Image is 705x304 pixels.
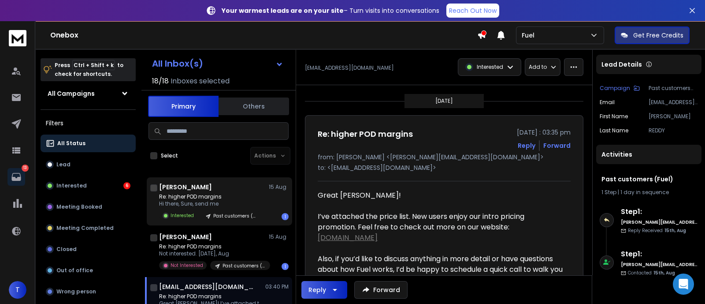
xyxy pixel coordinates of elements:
p: from: [PERSON_NAME] <[PERSON_NAME][EMAIL_ADDRESS][DOMAIN_NAME]> [318,153,571,161]
h6: Step 1 : [621,249,698,259]
p: [PERSON_NAME] [649,113,698,120]
p: Past customers (Fuel) [213,213,256,219]
p: Add to [529,64,547,71]
p: All Status [57,140,85,147]
button: Interested6 [41,177,136,195]
p: REDDY [649,127,698,134]
p: [DATE] [435,98,453,105]
p: Reach Out Now [449,6,497,15]
button: Campaign [600,85,640,92]
p: Interested [56,182,87,189]
a: Reach Out Now [446,4,499,18]
span: 18 / 18 [152,76,169,86]
p: Meeting Booked [56,203,102,210]
h3: Inboxes selected [171,76,230,86]
button: Out of office [41,262,136,279]
p: Campaign [600,85,630,92]
h1: Re: higher POD margins [318,128,413,140]
h1: All Inbox(s) [152,59,203,68]
p: [DATE] : 03:35 pm [517,128,571,137]
button: T [9,281,26,299]
p: [EMAIL_ADDRESS][DOMAIN_NAME] [649,99,698,106]
p: to: <[EMAIL_ADDRESS][DOMAIN_NAME]> [318,163,571,172]
button: Reply [518,141,535,150]
div: Open Intercom Messenger [673,274,694,295]
p: First Name [600,113,628,120]
div: Forward [543,141,571,150]
h1: Past customers (Fuel) [601,175,696,184]
p: Interested [171,212,194,219]
button: Get Free Credits [615,26,690,44]
p: Past customers (Fuel) [223,263,265,269]
button: Others [219,97,289,116]
h1: [PERSON_NAME] [159,233,212,241]
button: All Inbox(s) [145,55,290,72]
div: Activities [596,145,701,164]
button: Meeting Booked [41,198,136,216]
span: Ctrl + Shift + k [72,60,115,70]
p: Out of office [56,267,93,274]
button: Lead [41,156,136,173]
p: Re: higher POD margins [159,243,265,250]
p: Past customers (Fuel) [649,85,698,92]
strong: Your warmest leads are on your site [222,6,344,15]
p: 15 Aug [269,184,289,191]
button: Forward [354,281,408,299]
p: Lead [56,161,70,168]
p: Re: higher POD margins [159,293,265,300]
h6: Step 1 : [621,206,698,217]
p: Not interested. [DATE], Aug [159,250,265,257]
img: logo [9,30,26,46]
p: Get Free Credits [633,31,683,40]
p: [EMAIL_ADDRESS][DOMAIN_NAME] [305,64,394,71]
h1: Onebox [50,30,477,41]
span: 1 Step [601,188,616,196]
button: Reply [301,281,347,299]
span: 1 day in sequence [620,188,669,196]
div: Also, if you’d like to discuss anything in more detail or have questions about how Fuel works, I’... [318,254,564,285]
h1: [EMAIL_ADDRESS][DOMAIN_NAME] [159,282,256,291]
p: 03:40 PM [265,283,289,290]
p: Last Name [600,127,628,134]
button: Wrong person [41,283,136,300]
p: Interested [477,64,503,71]
div: 6 [123,182,130,189]
label: Select [161,152,178,159]
span: 15th, Aug [653,270,675,276]
p: Re: higher POD margins [159,193,261,200]
h3: Filters [41,117,136,129]
p: 15 Aug [269,233,289,240]
button: Closed [41,240,136,258]
div: Reply [308,285,326,294]
h6: [PERSON_NAME][EMAIL_ADDRESS][DOMAIN_NAME] [621,261,698,268]
p: – Turn visits into conversations [222,6,439,15]
button: All Campaigns [41,85,136,102]
p: Hi there, Sure, send me [159,200,261,207]
p: Press to check for shortcuts. [55,61,123,79]
div: | [601,189,696,196]
h1: All Campaigns [48,89,95,98]
div: I’ve attached the price list. New users enjoy our intro pricing promotion. Feel free to check out... [318,211,564,243]
button: Primary [148,96,219,117]
div: Great [PERSON_NAME]! [318,190,564,201]
p: Fuel [522,31,538,40]
span: 15th, Aug [664,227,686,234]
p: Email [600,99,615,106]
div: 1 [282,263,289,270]
p: Closed [56,246,77,253]
a: [DOMAIN_NAME] [318,233,378,243]
div: 1 [282,213,289,220]
p: Contacted [628,270,675,276]
p: Reply Received [628,227,686,234]
p: Not Interested [171,262,203,269]
h1: [PERSON_NAME] [159,183,212,191]
p: 13 [22,165,29,172]
p: Meeting Completed [56,225,114,232]
p: Wrong person [56,288,96,295]
h6: [PERSON_NAME][EMAIL_ADDRESS][DOMAIN_NAME] [621,219,698,225]
button: Meeting Completed [41,219,136,237]
p: Lead Details [601,60,642,69]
